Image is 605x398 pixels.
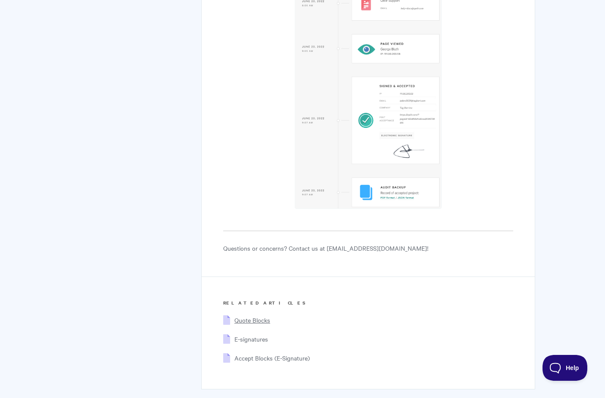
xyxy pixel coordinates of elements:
a: Quote Blocks [234,316,270,324]
h3: Related Articles [223,298,513,307]
iframe: Toggle Customer Support [543,355,588,381]
a: Accept Blocks (E-Signature) [234,354,310,362]
p: Questions or concerns? Contact us at [EMAIL_ADDRESS][DOMAIN_NAME]! [223,243,513,253]
a: E-signatures [234,335,268,343]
